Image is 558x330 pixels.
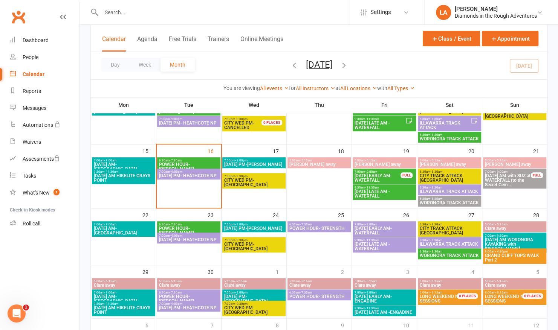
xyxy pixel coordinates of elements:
span: - 7:30am [300,291,312,294]
span: 6:30am [419,133,480,137]
span: [DATE] AM- [GEOGRAPHIC_DATA] [93,226,154,235]
span: 5:00am [419,280,480,283]
span: 5:00am [485,223,545,226]
span: 7:00pm [224,159,284,162]
div: 21 [533,144,547,157]
button: Online Meetings [240,35,283,52]
span: ILLAWARRA TRACK ATTACK [419,121,471,130]
span: POWER HOUR- STRENGTH [289,226,349,231]
span: [DATE] LATE AM -WATERFALL [354,242,414,251]
span: 7:00pm [159,117,219,121]
span: - 7:30am [170,291,182,294]
th: Wed [222,97,287,113]
div: Calendar [23,71,44,77]
a: Calendar [10,66,79,83]
span: [DATE] PM-[PERSON_NAME] [224,226,284,231]
span: Clare away [93,283,154,287]
span: 6:30am [419,197,480,201]
span: 9:30am [354,307,414,310]
span: Clare away [159,283,219,287]
th: Fri [352,97,417,113]
span: [DATE] AM with SUZ at WATERFALL (to the Secret Gem... [485,173,531,187]
span: 6:30am [159,159,219,162]
div: 28 [533,208,547,221]
button: [DATE] [306,59,332,70]
div: Reports [23,88,41,94]
span: 9:30am [93,170,154,173]
span: 6:30am [289,223,349,226]
button: Appointment [482,31,538,46]
span: Clare away [224,283,284,287]
div: 15 [142,144,156,157]
div: Messages [23,105,46,111]
span: [DATE] LATE AM -WATERFALL [354,121,405,130]
span: POWER HOUR-[PERSON_NAME] [159,162,219,171]
div: 23 [208,208,221,221]
span: - 9:30am [495,234,508,237]
span: 6:30am [159,291,219,294]
span: - 8:30am [430,117,442,121]
span: [PERSON_NAME] away [289,162,349,167]
a: Roll call [10,215,79,232]
span: - 9:00am [104,223,116,226]
span: Clare away [485,226,545,231]
span: 7:30pm [224,175,284,178]
strong: with [377,85,387,91]
th: Tue [156,97,222,113]
span: CITY TRACK ATTACK [GEOGRAPHIC_DATA] [419,226,480,235]
div: 26 [403,208,417,221]
span: 6:30am [419,239,480,242]
div: 16 [208,144,221,157]
div: Diamonds in the Rough Adventures [455,12,537,19]
span: 5:00am [354,159,414,162]
span: [DATE] AM- [GEOGRAPHIC_DATA] [93,294,154,303]
span: 7:00pm [159,302,219,306]
span: Clare away [354,283,414,287]
a: What's New1 [10,184,79,201]
span: - 5:15am [430,159,442,162]
span: 1 [54,189,60,195]
span: CITY TRACK ATTACK [GEOGRAPHIC_DATA] [419,173,480,182]
span: - 5:15am [495,223,508,226]
span: 6:30am [159,223,219,226]
a: Clubworx [9,8,28,26]
span: 7:00am [93,291,154,294]
span: [DATE] PM- HEATHCOTE NP [159,121,219,125]
div: 30 [208,265,221,278]
span: - 9:30pm [235,175,248,178]
span: 9:30am [93,302,154,306]
span: 5:00am [289,280,349,283]
span: 9:30am [354,239,414,242]
div: LA [436,5,451,20]
span: - 11:30am [365,117,379,121]
a: Tasks [10,167,79,184]
span: 7:00am [354,170,401,173]
span: - 9:00am [365,291,377,294]
span: - 5:15am [495,280,508,283]
span: 1 [23,304,29,310]
span: 7:00am [485,170,531,173]
span: - 9:00am [365,170,377,173]
span: - 9:30pm [235,302,248,306]
span: - 11:30am [365,186,379,189]
button: Month [161,58,195,71]
span: CITY TRACK ATTACK [GEOGRAPHIC_DATA] [419,105,480,114]
span: - 11:30am [365,307,379,310]
button: Day [101,58,129,71]
span: - 9:00am [495,170,508,173]
th: Sat [417,97,482,113]
span: - 5:15am [300,159,312,162]
span: - 9:00am [104,159,116,162]
a: Reports [10,83,79,100]
span: [DATE] EARLY AM- ENGADINE [354,294,414,303]
span: - 5:15am [365,159,377,162]
span: [PERSON_NAME] away [354,162,414,167]
span: [DATE] AM- [GEOGRAPHIC_DATA] [93,105,145,114]
span: 7:00am [485,234,545,237]
span: - 7:30am [300,223,312,226]
span: - 7:30am [170,223,182,226]
span: [PERSON_NAME] away [485,162,545,167]
span: [DATE] EARLY AM- WATERFALL [354,173,401,182]
span: [DATE] EARLY AM- WATERFALL [354,226,414,235]
span: 5:00am [354,280,414,283]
